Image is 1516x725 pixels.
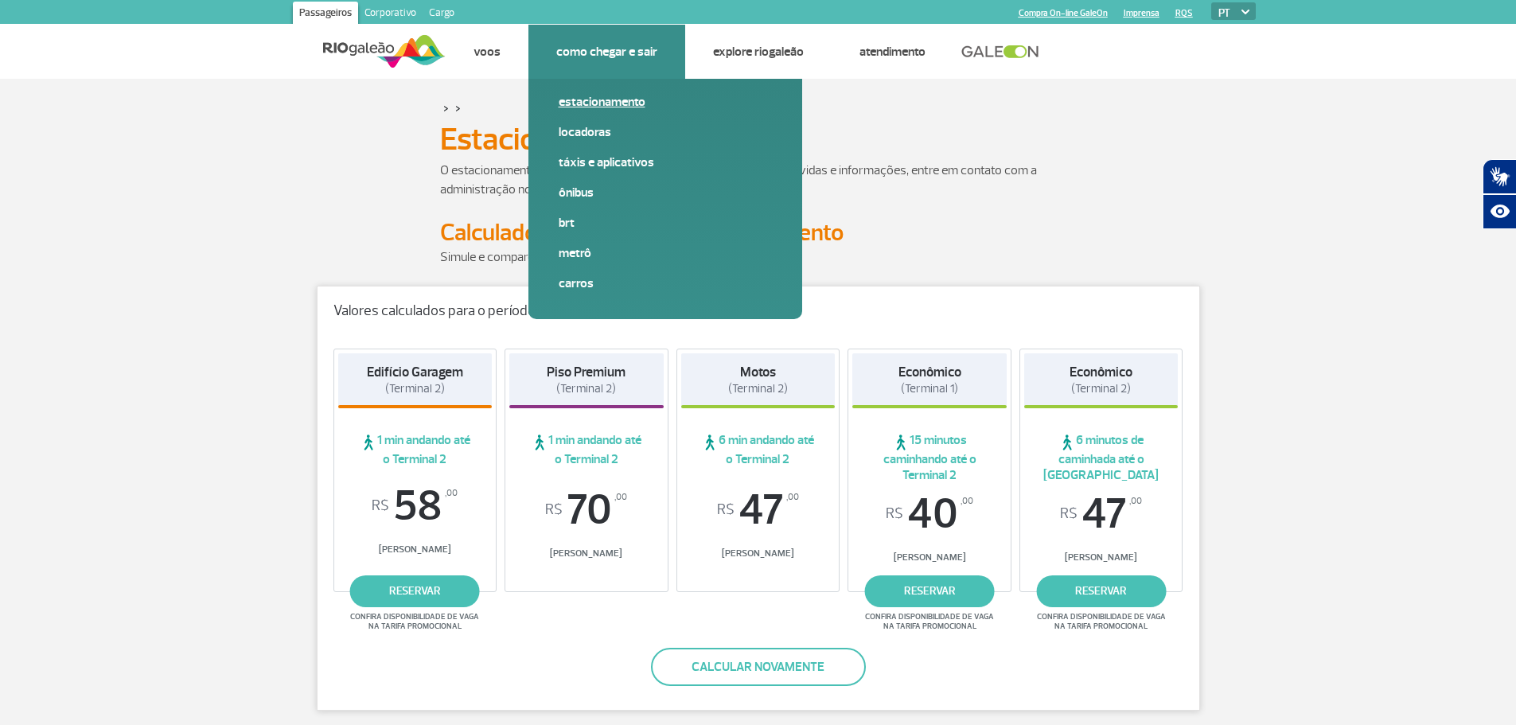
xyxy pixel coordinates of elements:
span: [PERSON_NAME] [338,544,493,555]
sup: R$ [1060,505,1078,523]
a: Táxis e aplicativos [559,154,772,171]
a: Carros [559,275,772,292]
a: reservar [350,575,480,607]
span: 6 min andando até o Terminal 2 [681,432,836,467]
a: Voos [474,44,501,60]
a: Metrô [559,244,772,262]
a: reservar [1036,575,1166,607]
strong: Edifício Garagem [367,364,463,380]
span: 70 [509,489,664,532]
strong: Piso Premium [547,364,625,380]
a: Imprensa [1124,8,1159,18]
span: Confira disponibilidade de vaga na tarifa promocional [348,612,481,631]
a: Explore RIOgaleão [713,44,804,60]
strong: Motos [740,364,776,380]
span: 1 min andando até o Terminal 2 [338,432,493,467]
sup: R$ [372,497,389,515]
sup: ,00 [961,493,973,510]
a: Estacionamento [559,93,772,111]
a: Locadoras [559,123,772,141]
sup: R$ [545,501,563,519]
div: Plugin de acessibilidade da Hand Talk. [1483,159,1516,229]
a: Corporativo [358,2,423,27]
span: 6 minutos de caminhada até o [GEOGRAPHIC_DATA] [1024,432,1179,483]
strong: Econômico [1070,364,1132,380]
span: [PERSON_NAME] [681,548,836,559]
a: Compra On-line GaleOn [1019,8,1108,18]
span: 47 [681,489,836,532]
button: Abrir tradutor de língua de sinais. [1483,159,1516,194]
a: Como chegar e sair [556,44,657,60]
span: 40 [852,493,1007,536]
button: Abrir recursos assistivos. [1483,194,1516,229]
span: (Terminal 2) [556,381,616,396]
strong: Econômico [898,364,961,380]
a: Cargo [423,2,461,27]
span: 15 minutos caminhando até o Terminal 2 [852,432,1007,483]
p: Simule e compare as opções. [440,248,1077,267]
span: (Terminal 2) [1071,381,1131,396]
a: BRT [559,214,772,232]
p: O estacionamento do RIOgaleão é administrado pela Estapar. Para dúvidas e informações, entre em c... [440,161,1077,199]
span: (Terminal 2) [728,381,788,396]
p: Valores calculados para o período de: até [333,302,1183,320]
h1: Estacionamento [440,126,1077,153]
span: 1 min andando até o Terminal 2 [509,432,664,467]
span: [PERSON_NAME] [509,548,664,559]
sup: R$ [886,505,903,523]
span: (Terminal 2) [385,381,445,396]
a: > [455,99,461,117]
span: Confira disponibilidade de vaga na tarifa promocional [863,612,996,631]
span: 58 [338,485,493,528]
a: RQS [1175,8,1193,18]
a: reservar [865,575,995,607]
span: 47 [1024,493,1179,536]
sup: ,00 [1129,493,1142,510]
sup: ,00 [786,489,799,506]
span: [PERSON_NAME] [852,552,1007,563]
a: Passageiros [293,2,358,27]
a: Atendimento [859,44,926,60]
button: Calcular novamente [651,648,866,686]
sup: ,00 [445,485,458,502]
a: > [443,99,449,117]
span: [PERSON_NAME] [1024,552,1179,563]
span: Confira disponibilidade de vaga na tarifa promocional [1035,612,1168,631]
sup: R$ [717,501,735,519]
h2: Calculadora de Tarifa do Estacionamento [440,218,1077,248]
span: (Terminal 1) [901,381,958,396]
sup: ,00 [614,489,627,506]
a: Ônibus [559,184,772,201]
